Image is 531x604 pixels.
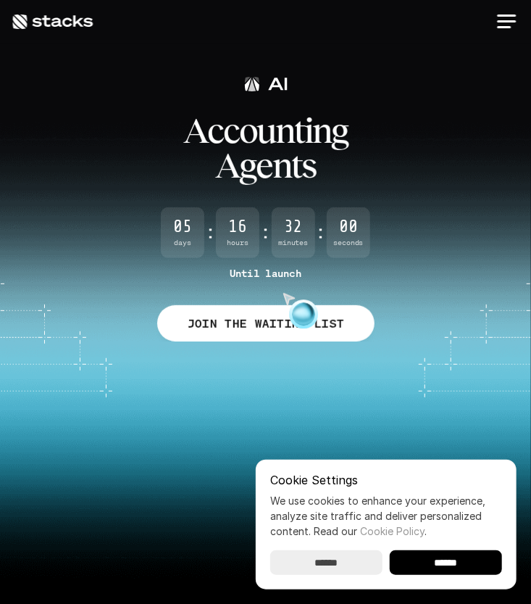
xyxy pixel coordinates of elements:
[312,113,331,148] span: n
[239,148,256,183] span: g
[206,223,214,242] strong: :
[327,218,370,236] span: 00
[327,239,370,247] span: Seconds
[317,223,325,242] strong: :
[304,113,312,148] span: i
[272,239,315,247] span: Minutes
[78,265,454,281] p: Until launch
[256,113,275,148] span: u
[216,239,259,247] span: Hours
[291,148,301,183] span: t
[187,313,344,334] p: JOIN THE WAITING LIST
[314,525,427,537] span: Read our .
[275,113,294,148] span: n
[216,218,259,236] span: 16
[272,148,291,183] span: n
[270,493,502,539] p: We use cookies to enhance your experience, analyze site traffic and deliver personalized content.
[207,113,223,148] span: c
[270,474,502,486] p: Cookie Settings
[161,218,204,236] span: 05
[161,239,204,247] span: Days
[215,148,239,183] span: A
[331,113,348,148] span: g
[183,113,207,148] span: A
[261,223,269,242] strong: :
[272,218,315,236] span: 32
[256,148,272,183] span: e
[223,113,239,148] span: c
[360,525,425,537] a: Cookie Policy
[294,113,304,148] span: t
[301,148,316,183] span: s
[239,113,256,148] span: o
